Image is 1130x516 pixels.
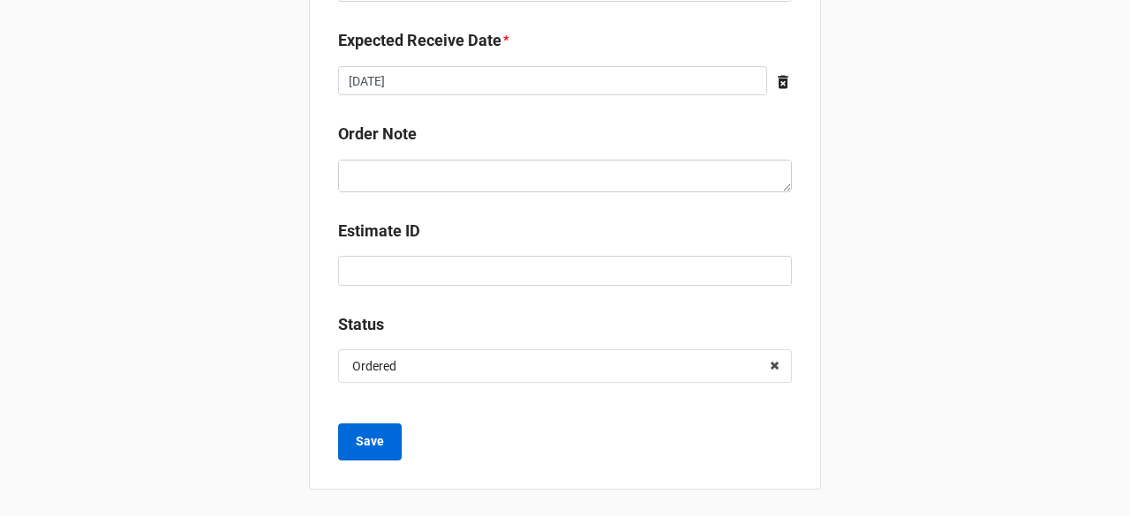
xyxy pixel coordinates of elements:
button: Save [338,423,402,460]
label: Expected Receive Date [338,28,501,53]
input: Date [338,66,767,96]
label: Order Note [338,122,417,146]
label: Estimate ID [338,219,420,243]
label: Status [338,312,384,337]
div: Ordered [352,360,396,372]
b: Save [356,432,384,451]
